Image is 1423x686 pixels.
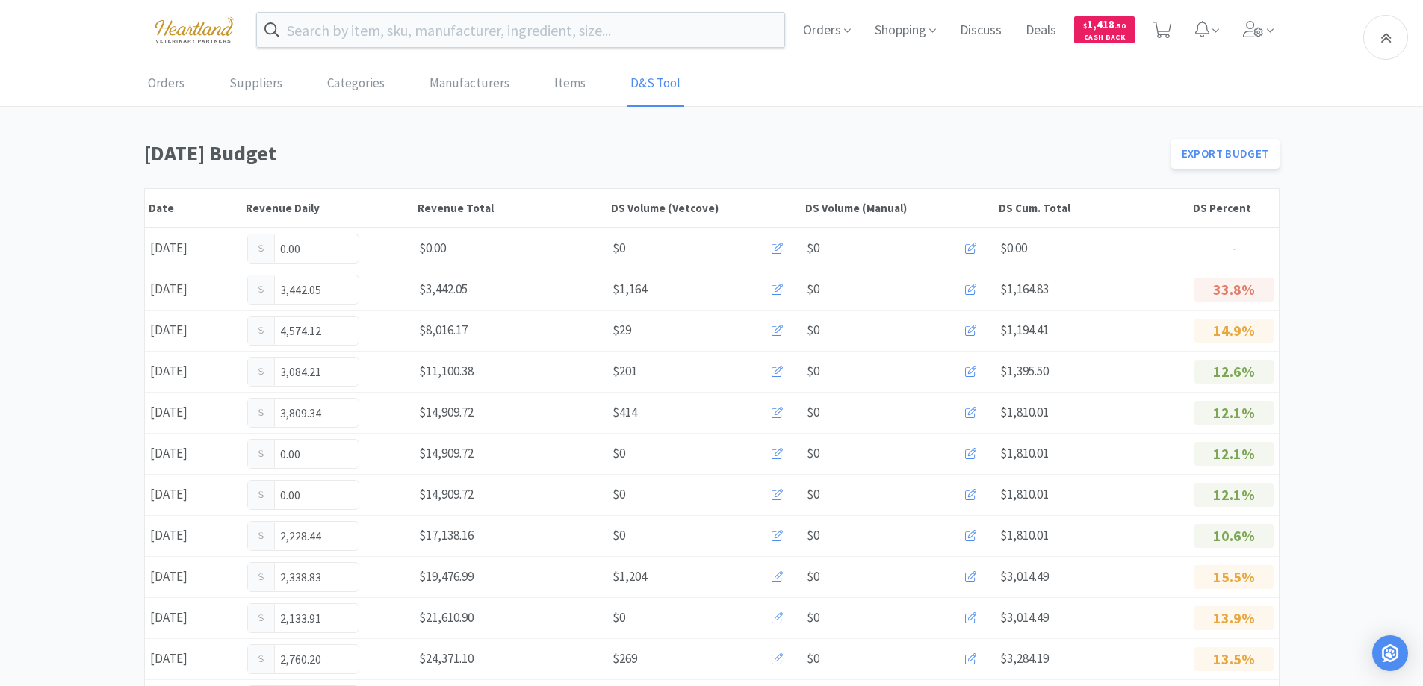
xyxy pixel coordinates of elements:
[145,315,242,346] div: [DATE]
[613,567,647,587] span: $1,204
[144,9,244,50] img: cad7bdf275c640399d9c6e0c56f98fd2_10.png
[419,445,474,461] span: $14,909.72
[807,402,819,422] span: $0
[419,281,468,297] span: $3,442.05
[999,201,1185,215] div: DS Cum. Total
[1000,363,1049,379] span: $1,395.50
[613,238,625,258] span: $0
[1000,404,1049,420] span: $1,810.01
[145,438,242,469] div: [DATE]
[419,486,474,502] span: $14,909.72
[1020,24,1062,37] a: Deals
[418,201,604,215] div: Revenue Total
[145,520,242,551] div: [DATE]
[419,609,474,626] span: $21,610.90
[145,233,242,264] div: [DATE]
[807,608,819,628] span: $0
[1000,281,1049,297] span: $1,164.83
[1194,442,1274,466] p: 12.1%
[807,484,819,505] span: $0
[1194,647,1274,671] p: 13.5%
[1114,21,1126,31] span: . 50
[807,320,819,340] span: $0
[954,24,1008,37] a: Discuss
[805,201,992,215] div: DS Volume (Manual)
[613,484,625,505] span: $0
[1194,401,1274,425] p: 12.1%
[246,201,410,215] div: Revenue Daily
[1194,483,1274,507] p: 12.1%
[1000,568,1049,584] span: $3,014.49
[613,608,625,628] span: $0
[145,602,242,633] div: [DATE]
[613,443,625,464] span: $0
[1083,17,1126,31] span: 1,418
[144,137,1162,170] h1: [DATE] Budget
[1194,360,1274,384] p: 12.6%
[419,650,474,667] span: $24,371.10
[1194,319,1274,343] p: 14.9%
[613,361,637,381] span: $201
[149,201,238,215] div: Date
[807,361,819,381] span: $0
[145,561,242,592] div: [DATE]
[611,201,798,215] div: DS Volume (Vetcove)
[419,322,468,338] span: $8,016.17
[551,61,589,107] a: Items
[627,61,684,107] a: D&S Tool
[613,649,637,669] span: $269
[419,404,474,420] span: $14,909.72
[1194,524,1274,548] p: 10.6%
[419,363,474,379] span: $11,100.38
[145,643,242,674] div: [DATE]
[807,567,819,587] span: $0
[1083,21,1087,31] span: $
[1194,278,1274,302] p: 33.8%
[1171,139,1280,169] a: Export Budget
[257,13,785,47] input: Search by item, sku, manufacturer, ingredient, size...
[1193,201,1275,215] div: DS Percent
[1000,650,1049,667] span: $3,284.19
[145,397,242,428] div: [DATE]
[807,238,819,258] span: $0
[419,568,474,584] span: $19,476.99
[1000,527,1049,543] span: $1,810.01
[807,649,819,669] span: $0
[226,61,286,107] a: Suppliers
[426,61,513,107] a: Manufacturers
[1000,240,1027,256] span: $0.00
[1083,34,1126,43] span: Cash Back
[1000,486,1049,502] span: $1,810.01
[807,443,819,464] span: $0
[1000,445,1049,461] span: $1,810.01
[613,320,631,340] span: $29
[1000,322,1049,338] span: $1,194.41
[419,527,474,543] span: $17,138.16
[1194,565,1274,589] p: 15.5%
[613,402,637,422] span: $414
[613,526,625,546] span: $0
[145,356,242,387] div: [DATE]
[807,526,819,546] span: $0
[807,279,819,299] span: $0
[1000,609,1049,626] span: $3,014.49
[144,61,188,107] a: Orders
[145,274,242,305] div: [DATE]
[1194,606,1274,630] p: 13.9%
[323,61,388,107] a: Categories
[1194,238,1274,258] p: -
[613,279,647,299] span: $1,164
[1074,10,1135,50] a: $1,418.50Cash Back
[419,240,446,256] span: $0.00
[145,479,242,510] div: [DATE]
[1372,635,1408,671] div: Open Intercom Messenger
